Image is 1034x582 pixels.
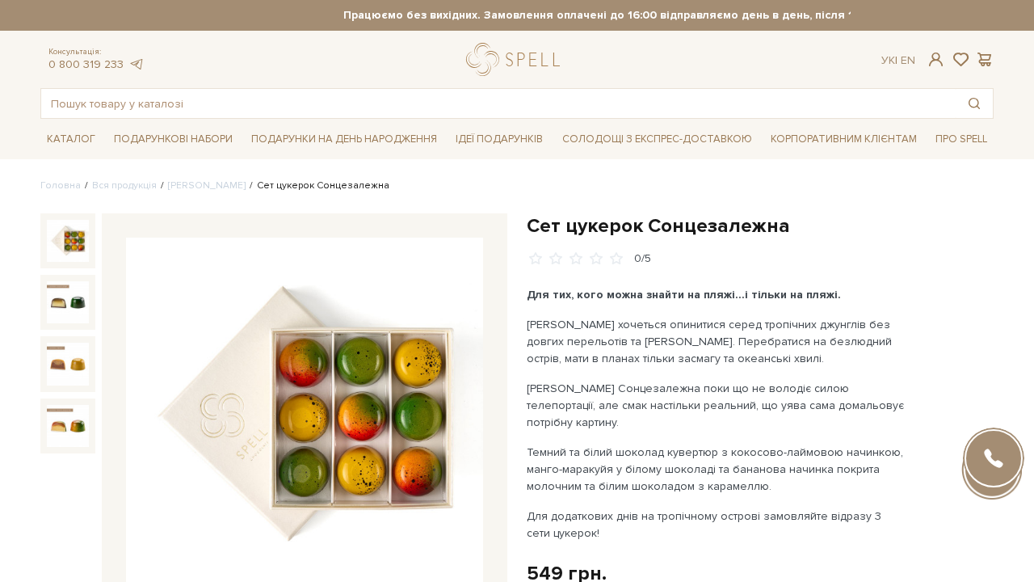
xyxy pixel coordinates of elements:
[40,127,102,152] span: Каталог
[527,213,994,238] h1: Сет цукерок Сонцезалежна
[881,53,915,68] div: Ук
[466,43,567,76] a: logo
[527,444,906,495] p: Темний та білий шоколад кувертюр з кокосово-лаймовою начинкою, манго-маракуйя у білому шоколаді т...
[92,179,157,192] a: Вся продукція
[929,127,994,152] span: Про Spell
[48,57,124,71] a: 0 800 319 233
[48,47,144,57] span: Консультація:
[895,53,897,67] span: |
[47,405,89,447] img: Сет цукерок Сонцезалежна
[107,127,239,152] span: Подарункові набори
[764,125,923,153] a: Корпоративним клієнтам
[556,125,759,153] a: Солодощі з експрес-доставкою
[245,127,443,152] span: Подарунки на День народження
[246,179,389,193] li: Сет цукерок Сонцезалежна
[47,281,89,323] img: Сет цукерок Сонцезалежна
[47,343,89,385] img: Сет цукерок Сонцезалежна
[527,508,906,542] p: Для додаткових днів на тропічному острові замовляйте відразу 3 сети цукерок!
[956,89,993,118] button: Пошук товару у каталозі
[634,251,651,267] div: 0/5
[527,316,906,367] p: [PERSON_NAME] хочеться опинитися серед тропічних джунглів без довгих перельотів та [PERSON_NAME]....
[901,53,915,67] a: En
[40,179,81,192] a: Головна
[168,179,246,192] a: [PERSON_NAME]
[527,380,906,431] p: [PERSON_NAME] Сонцезалежна поки що не володіє силою телепортації, але смак настільки реальний, що...
[128,57,144,71] a: telegram
[449,127,549,152] span: Ідеї подарунків
[41,89,956,118] input: Пошук товару у каталозі
[47,220,89,262] img: Сет цукерок Сонцезалежна
[527,288,841,302] b: Для тих, кого можна знайти на пляжі...і тільки на пляжі.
